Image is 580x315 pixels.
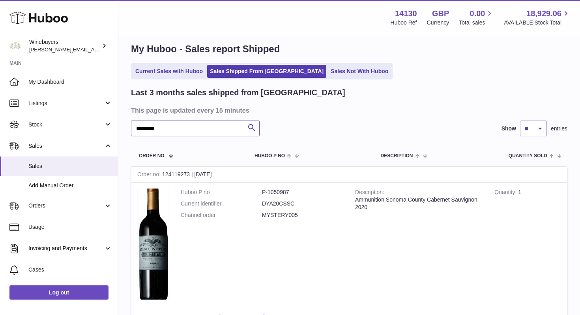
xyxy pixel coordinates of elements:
label: Show [501,125,516,132]
img: 1752081813.png [137,189,169,300]
dt: Huboo P no [181,189,262,196]
a: 18,929.06 AVAILABLE Stock Total [504,8,571,26]
strong: Order no [137,171,162,179]
span: AVAILABLE Stock Total [504,19,571,26]
span: Description [380,153,413,158]
span: entries [551,125,567,132]
span: Cases [28,266,112,274]
span: 18,929.06 [526,8,561,19]
div: Winebuyers [29,38,100,53]
strong: Quantity [494,189,518,197]
span: Listings [28,100,104,107]
strong: 14130 [395,8,417,19]
a: Sales Not With Huboo [328,65,391,78]
span: Quantity Sold [509,153,547,158]
div: 124119273 | [DATE] [131,167,567,183]
span: Total sales [459,19,494,26]
span: Invoicing and Payments [28,245,104,252]
span: [PERSON_NAME][EMAIL_ADDRESS][DOMAIN_NAME] [29,46,158,53]
span: Huboo P no [254,153,285,158]
dd: DYA20CSSC [262,200,343,207]
span: Stock [28,121,104,128]
img: peter@winebuyers.com [9,40,21,52]
div: Ammunition Sonoma County Cabernet Sauvignon 2020 [355,196,483,211]
span: My Dashboard [28,78,112,86]
strong: GBP [432,8,449,19]
div: Currency [427,19,449,26]
a: 0.00 Total sales [459,8,494,26]
a: Current Sales with Huboo [133,65,206,78]
span: Order No [139,153,165,158]
dd: P-1050987 [262,189,343,196]
span: Add Manual Order [28,182,112,189]
dd: MYSTERY005 [262,211,343,219]
h3: This page is updated every 15 minutes [131,106,565,115]
strong: Description [355,189,384,197]
h2: Last 3 months sales shipped from [GEOGRAPHIC_DATA] [131,87,345,98]
dt: Channel order [181,211,262,219]
dt: Current identifier [181,200,262,207]
span: Sales [28,142,104,150]
span: Usage [28,223,112,231]
a: Log out [9,285,109,300]
span: Sales [28,162,112,170]
td: 1 [488,183,567,307]
span: Orders [28,202,104,209]
a: Sales Shipped From [GEOGRAPHIC_DATA] [207,65,326,78]
h1: My Huboo - Sales report Shipped [131,43,567,55]
span: 0.00 [470,8,485,19]
div: Huboo Ref [391,19,417,26]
